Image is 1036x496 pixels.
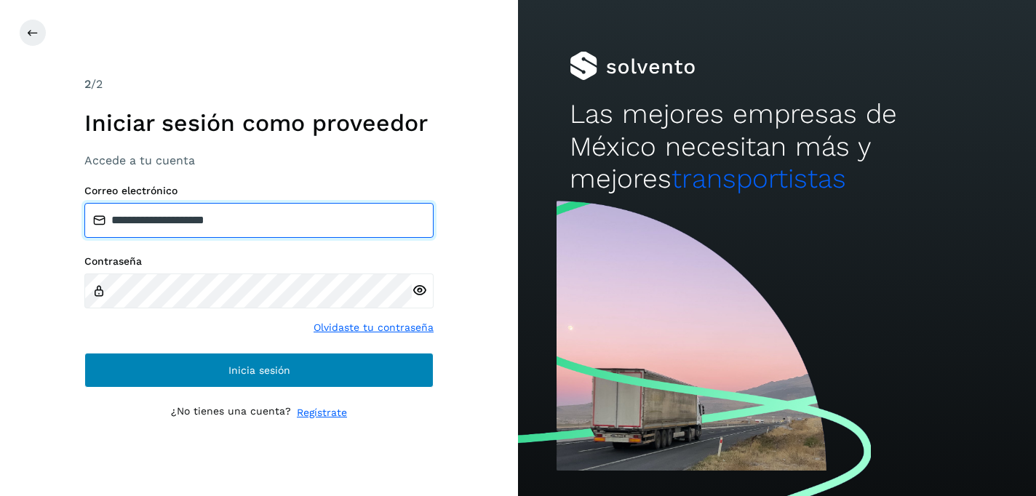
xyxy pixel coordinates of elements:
[84,353,434,388] button: Inicia sesión
[314,320,434,335] a: Olvidaste tu contraseña
[84,109,434,137] h1: Iniciar sesión como proveedor
[171,405,291,420] p: ¿No tienes una cuenta?
[672,163,846,194] span: transportistas
[228,365,290,375] span: Inicia sesión
[84,77,91,91] span: 2
[84,153,434,167] h3: Accede a tu cuenta
[84,255,434,268] label: Contraseña
[84,76,434,93] div: /2
[570,98,984,195] h2: Las mejores empresas de México necesitan más y mejores
[297,405,347,420] a: Regístrate
[84,185,434,197] label: Correo electrónico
